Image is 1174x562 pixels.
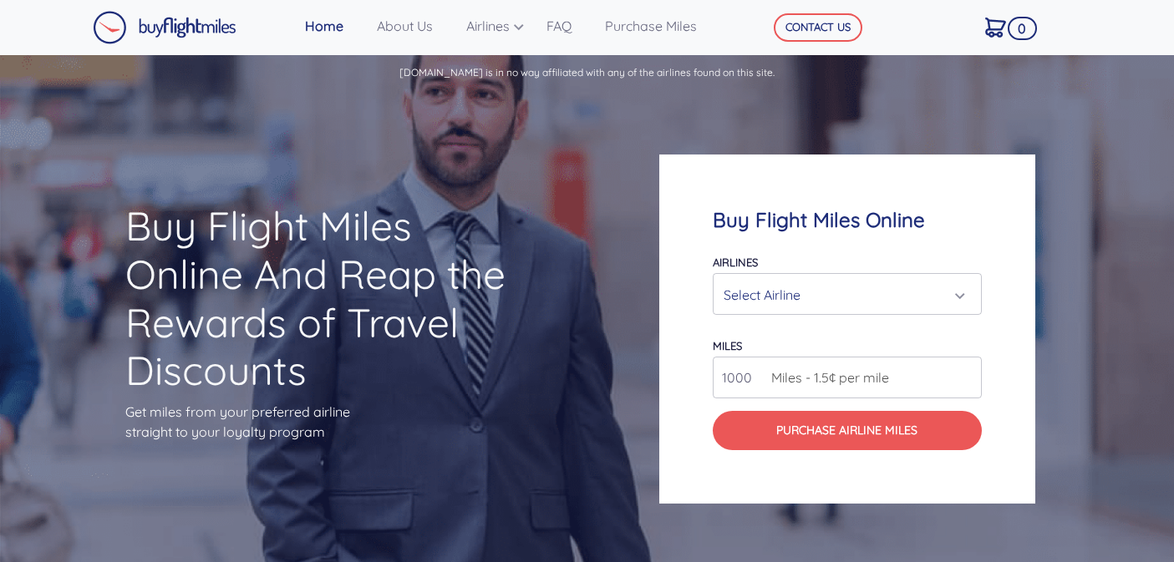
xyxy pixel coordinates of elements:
h1: Buy Flight Miles Online And Reap the Rewards of Travel Discounts [125,202,515,394]
a: Airlines [460,9,540,43]
label: Airlines [713,256,758,269]
a: 0 [978,9,1029,44]
a: Buy Flight Miles Logo [93,7,236,48]
label: miles [713,339,742,352]
button: CONTACT US [774,13,862,42]
span: 0 [1008,17,1037,40]
span: Miles - 1.5¢ per mile [763,367,889,387]
h4: Buy Flight Miles Online [713,208,982,232]
button: Select Airline [713,273,982,315]
img: Buy Flight Miles Logo [93,11,236,44]
img: Cart [985,18,1006,38]
p: Get miles from your preferred airline straight to your loyalty program [125,402,515,442]
a: Home [298,9,370,43]
button: Purchase Airline Miles [713,411,982,450]
a: FAQ [540,9,598,43]
a: About Us [370,9,460,43]
div: Select Airline [724,279,961,311]
a: Purchase Miles [598,9,724,43]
